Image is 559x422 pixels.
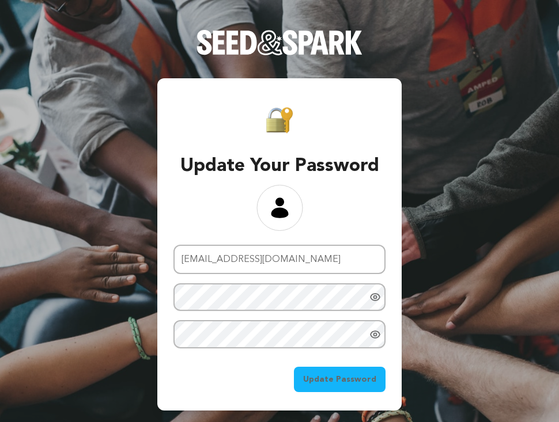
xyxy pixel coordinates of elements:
h3: Update Your Password [169,153,390,180]
a: Show password as plain text. Warning: this will display your password on the screen. [369,329,381,340]
a: Seed&Spark Homepage [197,12,362,78]
img: Seed&Spark Padlock Icon [266,106,293,134]
span: Update Password [303,374,376,385]
input: Email address [173,245,386,274]
button: Update Password [294,367,386,392]
img: Seed&Spark Logo [197,30,362,55]
a: Show password as plain text. Warning: this will display your password on the screen. [369,291,381,303]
